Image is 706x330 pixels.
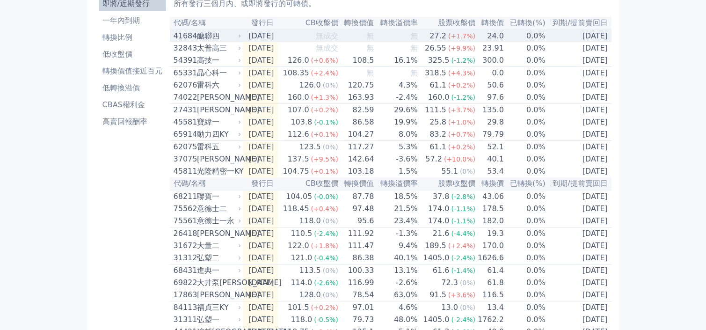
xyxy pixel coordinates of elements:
th: 發行日 [243,17,278,29]
div: 弘塑二 [197,252,240,264]
div: 動力四KY [197,129,240,140]
td: 19.9% [374,116,418,128]
td: [DATE] [243,91,278,104]
div: 41684 [174,30,195,42]
span: (+2.4%) [448,242,475,249]
div: 57.2 [423,154,444,165]
div: 62076 [174,80,195,91]
td: 29.8 [476,116,504,128]
div: 31672 [174,240,195,251]
td: [DATE] [243,153,278,165]
div: 123.5 [298,141,323,153]
div: 61.6 [431,265,451,276]
th: 代碼/名稱 [170,177,243,190]
div: [PERSON_NAME] [197,154,240,165]
td: [DATE] [546,54,611,67]
th: 到期/提前賣回日 [546,177,611,190]
div: 雷科五 [197,141,240,153]
div: 聯寶一 [197,191,240,202]
td: [DATE] [243,227,278,240]
td: [DATE] [546,227,611,240]
td: [DATE] [243,67,278,80]
span: (+3.6%) [448,291,475,299]
span: (-1.4%) [451,267,475,274]
div: 110.5 [289,228,314,239]
div: 68211 [174,191,195,202]
th: 轉換溢價率 [374,177,418,190]
div: 晶心科一 [197,67,240,79]
td: 0.0% [504,215,546,227]
div: 27.2 [428,30,448,42]
td: 163.93 [339,91,375,104]
td: 18.5% [374,190,418,203]
td: 182.0 [476,215,504,227]
div: 128.0 [298,289,323,301]
td: -2.4% [374,91,418,104]
td: [DATE] [243,203,278,215]
div: 26.55 [423,43,448,54]
li: 轉換價值接近百元 [99,66,166,77]
div: 126.0 [286,55,311,66]
div: 太普高三 [197,43,240,54]
td: 0.0% [504,203,546,215]
td: 9.4% [374,240,418,252]
td: [DATE] [546,128,611,141]
a: 一年內到期 [99,13,166,28]
div: 25.8 [428,117,448,128]
td: 116.99 [339,277,375,289]
td: 170.0 [476,240,504,252]
span: (+4.3%) [448,69,475,77]
td: [DATE] [243,165,278,177]
div: 103.8 [289,117,314,128]
div: 54391 [174,55,195,66]
span: (-1.1%) [451,205,475,213]
span: (-2.4%) [314,230,338,237]
div: [PERSON_NAME] [197,104,240,116]
td: 95.6 [339,215,375,227]
td: [DATE] [243,128,278,141]
span: (0%) [460,304,475,311]
a: 低轉換溢價 [99,81,166,95]
td: 0.0% [504,79,546,91]
div: 113.5 [298,265,323,276]
span: (+9.5%) [311,155,338,163]
td: -1.3% [374,227,418,240]
span: (-2.8%) [451,193,475,200]
span: (+1.7%) [448,32,475,40]
td: 1626.6 [476,252,504,264]
span: (0%) [323,291,338,299]
span: (+0.6%) [311,57,338,64]
div: 21.6 [431,228,451,239]
span: 無 [366,31,374,40]
td: [DATE] [243,277,278,289]
td: 61.8 [476,277,504,289]
div: 107.0 [286,104,311,116]
td: 104.27 [339,128,375,141]
span: 無 [366,68,374,77]
th: 轉換溢價率 [374,17,418,29]
th: CB收盤價 [277,177,338,190]
td: [DATE] [243,116,278,128]
span: (0%) [323,217,338,225]
span: (-2.4%) [451,254,475,262]
td: [DATE] [243,314,278,326]
td: 4.6% [374,301,418,314]
div: 160.0 [426,92,451,103]
th: 股票收盤價 [418,177,476,190]
td: 142.64 [339,153,375,165]
a: 高賣回報酬率 [99,114,166,129]
td: [DATE] [546,141,611,154]
td: 0.0% [504,128,546,141]
div: 寶緯一 [197,117,240,128]
th: 代碼/名稱 [170,17,243,29]
div: 325.5 [426,55,451,66]
td: 23.4% [374,215,418,227]
td: 50.6 [476,79,504,91]
span: (+3.7%) [448,106,475,114]
div: 福貞三KY [197,302,240,313]
td: [DATE] [243,215,278,227]
td: [DATE] [546,264,611,277]
div: 91.5 [428,289,448,301]
li: 低收盤價 [99,49,166,60]
td: 79.79 [476,128,504,141]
